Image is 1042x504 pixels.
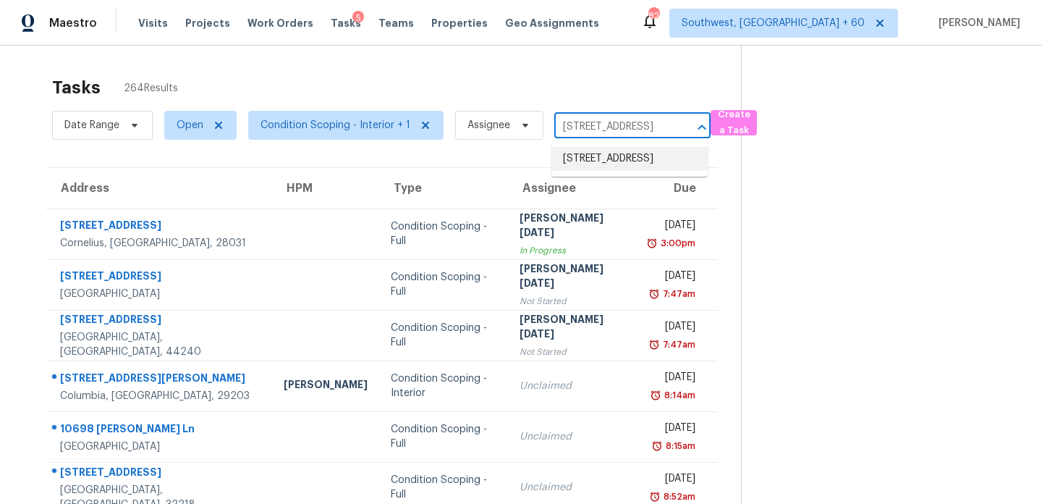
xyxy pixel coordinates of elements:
span: Maestro [49,16,97,30]
span: Work Orders [247,16,313,30]
div: Unclaimed [520,480,627,495]
div: 10698 [PERSON_NAME] Ln [60,421,260,440]
div: [STREET_ADDRESS][PERSON_NAME] [60,371,260,389]
span: Southwest, [GEOGRAPHIC_DATA] + 60 [682,16,865,30]
li: [STREET_ADDRESS] [551,147,708,171]
span: 264 Results [124,81,178,96]
div: 8:52am [661,490,695,504]
div: [STREET_ADDRESS] [60,269,260,287]
div: 5 [352,11,364,25]
th: Due [638,168,718,209]
div: 7:47am [660,287,695,301]
div: 824 [648,9,658,23]
button: Close [692,117,712,138]
img: Overdue Alarm Icon [649,490,661,504]
img: Overdue Alarm Icon [648,337,660,352]
div: [DATE] [650,421,695,439]
div: [PERSON_NAME] [284,377,368,395]
span: Open [177,118,203,133]
div: [GEOGRAPHIC_DATA], [GEOGRAPHIC_DATA], 44240 [60,330,260,359]
div: Condition Scoping - Full [391,321,496,350]
div: [GEOGRAPHIC_DATA] [60,287,260,301]
img: Overdue Alarm Icon [648,287,660,301]
div: [STREET_ADDRESS] [60,218,260,236]
button: Create a Task [711,110,757,135]
span: Visits [138,16,168,30]
div: Columbia, [GEOGRAPHIC_DATA], 29203 [60,389,260,403]
div: 3:00pm [658,236,695,251]
div: Unclaimed [520,379,627,393]
th: Type [379,168,508,209]
span: Projects [185,16,230,30]
div: Not Started [520,345,627,359]
div: Cornelius, [GEOGRAPHIC_DATA], 28031 [60,236,260,251]
span: Teams [378,16,414,30]
div: Unclaimed [520,429,627,444]
div: [STREET_ADDRESS] [60,312,260,330]
h2: Tasks [52,80,101,95]
div: Condition Scoping - Full [391,219,496,248]
div: [PERSON_NAME][DATE] [520,211,627,243]
span: Properties [431,16,488,30]
div: Condition Scoping - Interior [391,371,496,400]
th: Assignee [508,168,638,209]
div: Condition Scoping - Full [391,270,496,299]
span: Condition Scoping - Interior + 1 [260,118,410,133]
div: Condition Scoping - Full [391,422,496,451]
span: Date Range [64,118,119,133]
div: [DATE] [650,471,695,490]
div: Condition Scoping - Full [391,473,496,502]
span: [PERSON_NAME] [933,16,1020,30]
div: 7:47am [660,337,695,352]
div: [GEOGRAPHIC_DATA] [60,440,260,454]
th: Address [46,168,272,209]
div: [PERSON_NAME][DATE] [520,261,627,294]
div: [DATE] [650,319,695,337]
img: Overdue Alarm Icon [646,236,658,251]
img: Overdue Alarm Icon [651,439,663,453]
div: Not Started [520,294,627,308]
div: [DATE] [650,218,695,236]
div: [PERSON_NAME][DATE] [520,312,627,345]
span: Tasks [331,18,361,28]
div: [DATE] [650,269,695,287]
div: [STREET_ADDRESS] [60,465,260,483]
div: In Progress [520,243,627,258]
div: 8:15am [663,439,695,453]
input: Search by address [554,116,670,138]
img: Overdue Alarm Icon [650,388,661,403]
span: Geo Assignments [505,16,599,30]
th: HPM [272,168,379,209]
span: Assignee [467,118,510,133]
div: 8:14am [661,388,695,403]
div: [DATE] [650,370,695,388]
span: Create a Task [718,106,750,140]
